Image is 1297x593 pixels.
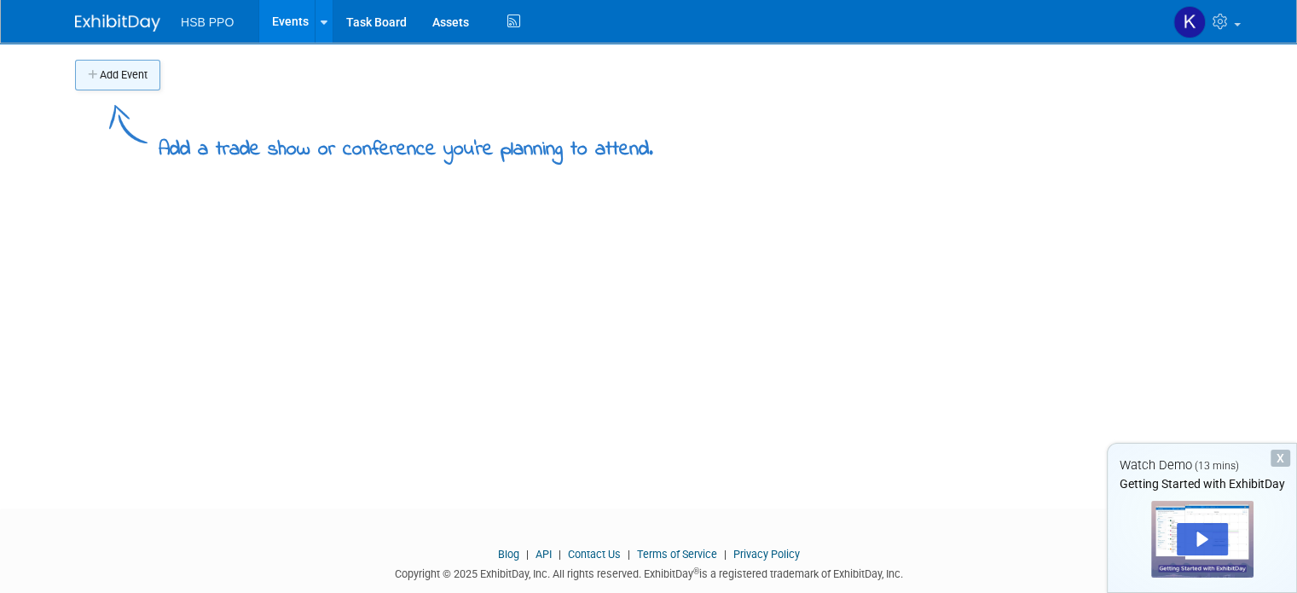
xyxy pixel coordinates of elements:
a: Blog [498,548,519,561]
sup: ® [693,567,699,576]
a: Privacy Policy [733,548,800,561]
div: Dismiss [1271,450,1290,467]
div: Play [1177,523,1228,555]
span: | [623,548,634,561]
span: | [720,548,731,561]
img: ExhibitDay [75,15,160,32]
div: Watch Demo [1108,456,1296,474]
span: | [554,548,565,561]
a: Terms of Service [637,548,717,561]
button: Add Event [75,60,160,90]
a: API [536,548,552,561]
span: | [522,548,533,561]
span: (13 mins) [1195,460,1239,472]
div: Getting Started with ExhibitDay [1108,475,1296,492]
img: Kriystal Gray [1173,6,1206,38]
a: Contact Us [568,548,621,561]
div: Add a trade show or conference you're planning to attend. [159,123,653,165]
span: HSB PPO [181,15,234,29]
